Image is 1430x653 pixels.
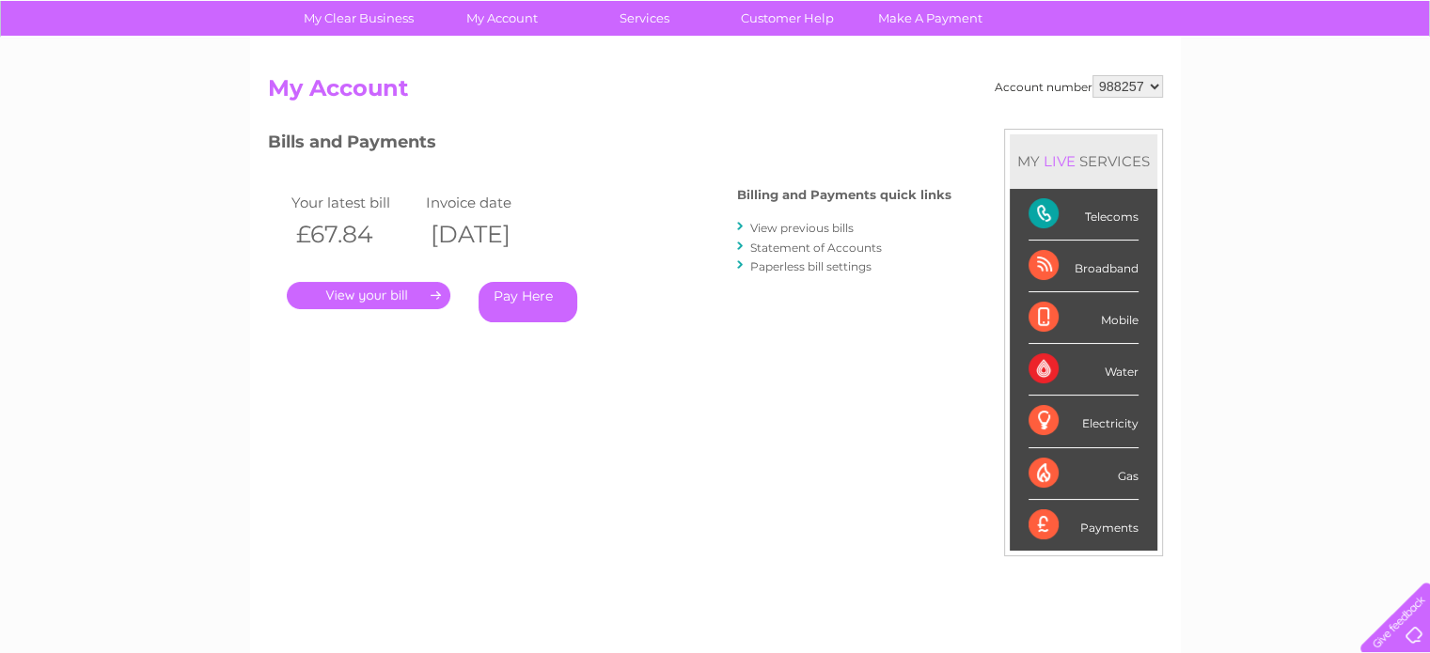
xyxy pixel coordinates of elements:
img: logo.png [50,49,146,106]
h4: Billing and Payments quick links [737,188,951,202]
a: Energy [1146,80,1187,94]
a: Services [567,1,722,36]
h3: Bills and Payments [268,129,951,162]
a: Blog [1266,80,1294,94]
div: Clear Business is a trading name of Verastar Limited (registered in [GEOGRAPHIC_DATA] No. 3667643... [272,10,1160,91]
div: Gas [1029,448,1139,500]
a: . [287,282,450,309]
a: 0333 014 3131 [1076,9,1205,33]
a: Pay Here [479,282,577,322]
a: View previous bills [750,221,854,235]
a: Make A Payment [853,1,1008,36]
a: Customer Help [710,1,865,36]
h2: My Account [268,75,1163,111]
a: Statement of Accounts [750,241,882,255]
a: Water [1099,80,1135,94]
div: MY SERVICES [1010,134,1157,188]
a: My Clear Business [281,1,436,36]
div: Broadband [1029,241,1139,292]
a: Log out [1368,80,1412,94]
div: LIVE [1040,152,1079,170]
div: Electricity [1029,396,1139,447]
td: Your latest bill [287,190,422,215]
div: Payments [1029,500,1139,551]
div: Telecoms [1029,189,1139,241]
a: Telecoms [1199,80,1255,94]
div: Water [1029,344,1139,396]
th: £67.84 [287,215,422,254]
th: [DATE] [421,215,557,254]
div: Account number [995,75,1163,98]
td: Invoice date [421,190,557,215]
a: Contact [1305,80,1351,94]
a: My Account [424,1,579,36]
a: Paperless bill settings [750,259,872,273]
div: Mobile [1029,292,1139,344]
